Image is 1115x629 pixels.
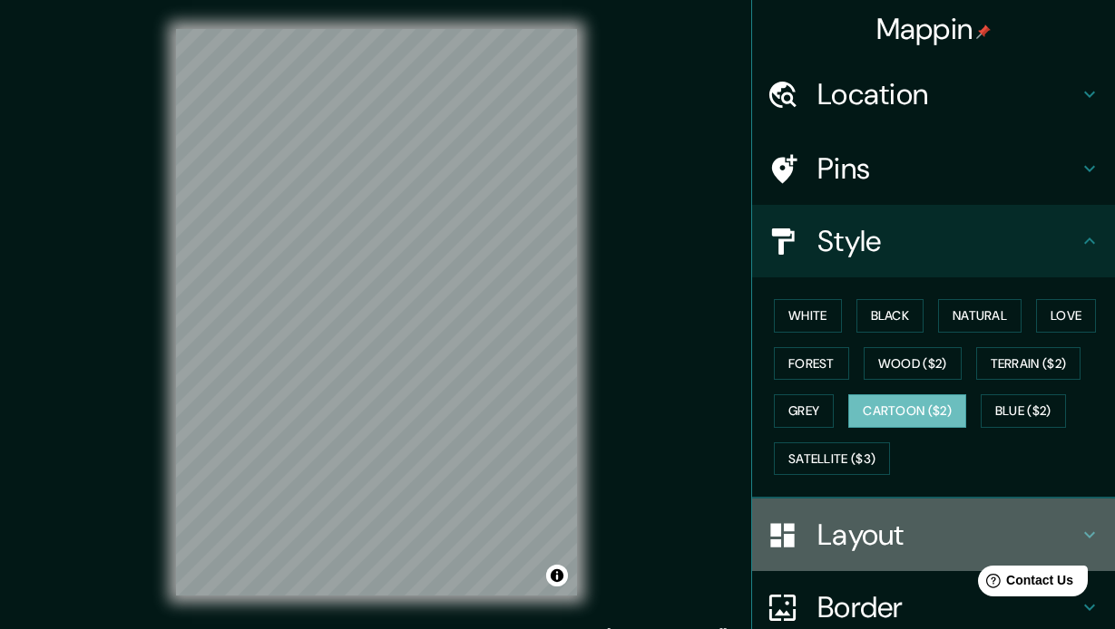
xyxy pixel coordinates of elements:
[774,347,849,381] button: Forest
[752,58,1115,131] div: Location
[938,299,1022,333] button: Natural
[856,299,924,333] button: Black
[817,517,1079,553] h4: Layout
[848,394,966,428] button: Cartoon ($2)
[981,394,1066,428] button: Blue ($2)
[1036,299,1096,333] button: Love
[817,223,1079,259] h4: Style
[774,394,834,428] button: Grey
[954,558,1095,609] iframe: Help widget launcher
[774,442,890,476] button: Satellite ($3)
[817,589,1079,625] h4: Border
[976,24,991,39] img: pin-icon.png
[876,11,992,47] h4: Mappin
[752,498,1115,571] div: Layout
[546,565,568,586] button: Toggle attribution
[176,29,577,595] canvas: Map
[864,347,962,381] button: Wood ($2)
[817,150,1079,187] h4: Pins
[817,76,1079,112] h4: Location
[752,132,1115,205] div: Pins
[774,299,842,333] button: White
[976,347,1081,381] button: Terrain ($2)
[752,205,1115,277] div: Style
